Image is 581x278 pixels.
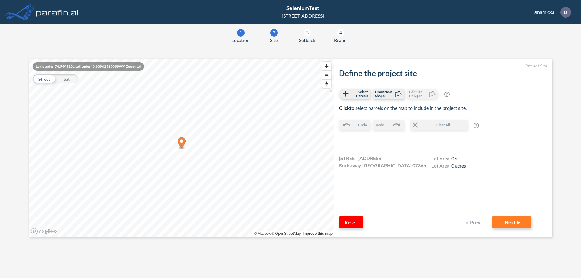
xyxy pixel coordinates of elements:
h4: Lot Area: [432,155,466,163]
button: Prev [462,216,486,228]
div: [STREET_ADDRESS] [282,12,324,19]
span: [STREET_ADDRESS] [339,155,383,162]
span: to select parcels on the map to include in the project site. [339,105,467,111]
span: ? [444,92,450,97]
span: Edit Site Polygon [409,90,427,98]
a: OpenStreetMap [271,231,301,236]
div: 2 [270,29,278,37]
span: Redo [376,122,384,128]
button: Clear All [410,120,468,130]
p: D [564,9,567,15]
h2: Define the project site [339,69,547,78]
span: Brand [334,37,347,44]
span: Location [231,37,250,44]
a: Mapbox homepage [31,228,57,235]
button: Reset bearing to north [322,79,331,88]
div: Sat [55,74,78,83]
canvas: Map [29,59,334,237]
img: logo [35,6,80,18]
button: Next [492,216,531,228]
span: ? [474,123,479,128]
b: Click [339,105,350,111]
div: 4 [337,29,344,37]
span: SeleniumTest [286,5,319,11]
button: Undo [339,120,370,130]
span: Undo [358,122,367,128]
h4: Lot Area: [432,163,466,170]
span: Rockaway [GEOGRAPHIC_DATA] 07866 [339,162,426,169]
div: Street [33,74,55,83]
button: Zoom out [322,70,331,79]
h5: Project Site [339,64,547,69]
span: Site [270,37,278,44]
div: Longitude: -74.5496101 Latitude: 40.90962469999999 Zoom: 16 [33,62,144,71]
a: Improve this map [303,231,333,236]
span: Setback [299,37,315,44]
span: Clear All [420,122,467,128]
div: 1 [237,29,245,37]
div: Map marker [178,137,186,150]
span: Select Parcels [350,90,368,98]
span: 0 acres [451,163,466,168]
span: 0 sf [451,155,459,161]
div: 3 [304,29,311,37]
button: Reset [339,216,363,228]
span: Draw New Shape [375,90,393,98]
button: Redo [373,120,404,130]
button: Zoom in [322,62,331,70]
div: Dinamicka [523,7,576,18]
a: Mapbox [254,231,271,236]
span: Reset bearing to north [322,80,331,88]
